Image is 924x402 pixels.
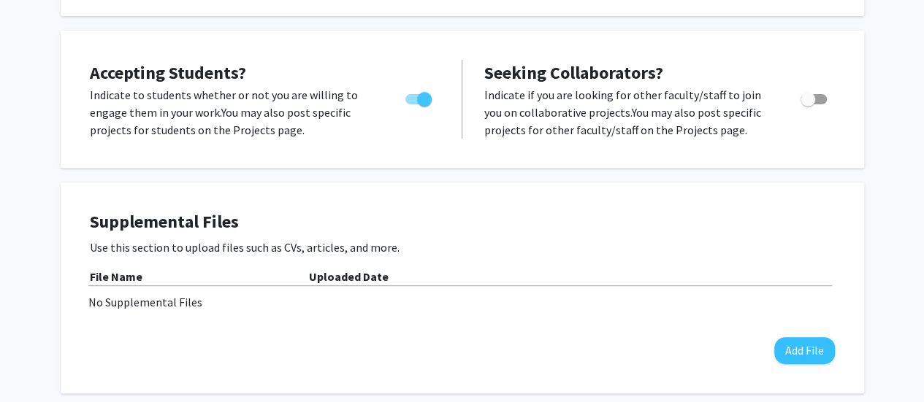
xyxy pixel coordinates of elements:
div: No Supplemental Files [88,293,836,311]
b: File Name [90,269,142,284]
p: Indicate to students whether or not you are willing to engage them in your work. You may also pos... [90,86,378,139]
span: Accepting Students? [90,61,246,84]
h4: Supplemental Files [90,212,835,233]
iframe: Chat [11,336,62,391]
p: Use this section to upload files such as CVs, articles, and more. [90,239,835,256]
div: Toggle [795,86,835,108]
span: Seeking Collaborators? [484,61,663,84]
button: Add File [774,337,835,364]
p: Indicate if you are looking for other faculty/staff to join you on collaborative projects. You ma... [484,86,773,139]
div: Toggle [400,86,440,108]
b: Uploaded Date [309,269,389,284]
